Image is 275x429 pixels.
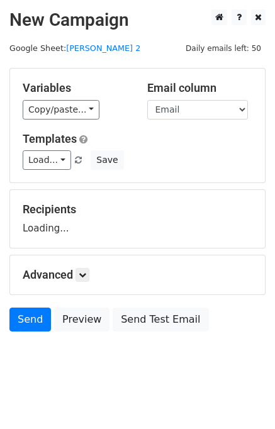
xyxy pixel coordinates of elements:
a: Copy/paste... [23,100,99,120]
a: Send Test Email [113,308,208,331]
a: [PERSON_NAME] 2 [66,43,140,53]
a: Load... [23,150,71,170]
h5: Recipients [23,203,252,216]
h2: New Campaign [9,9,266,31]
h5: Email column [147,81,253,95]
h5: Variables [23,81,128,95]
h5: Advanced [23,268,252,282]
a: Daily emails left: 50 [181,43,266,53]
a: Templates [23,132,77,145]
div: Loading... [23,203,252,235]
a: Preview [54,308,109,331]
small: Google Sheet: [9,43,140,53]
span: Daily emails left: 50 [181,42,266,55]
button: Save [91,150,123,170]
a: Send [9,308,51,331]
